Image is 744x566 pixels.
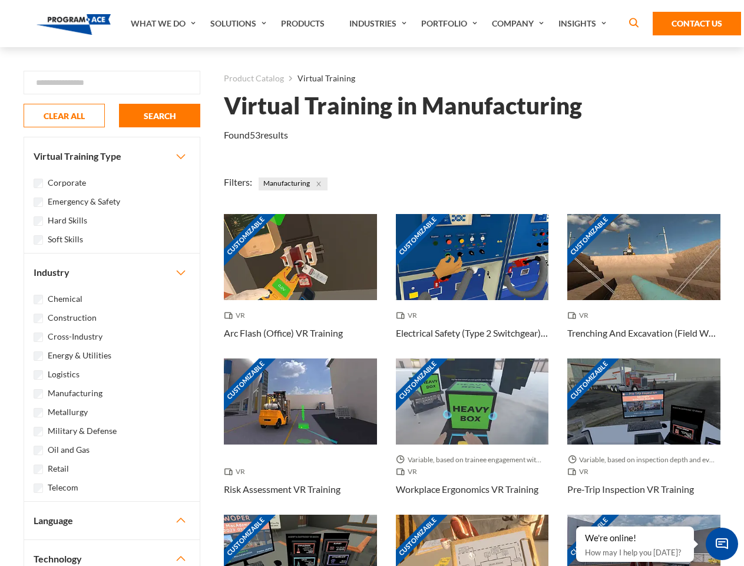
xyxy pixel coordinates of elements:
label: Construction [48,311,97,324]
label: Logistics [48,368,80,381]
input: Energy & Utilities [34,351,43,361]
a: Customizable Thumbnail - Electrical Safety (Type 2 Switchgear) VR Training VR Electrical Safety (... [396,214,549,358]
input: Hard Skills [34,216,43,226]
label: Metallurgy [48,406,88,419]
label: Chemical [48,292,82,305]
input: Metallurgy [34,408,43,417]
div: We're online! [585,532,685,544]
label: Cross-Industry [48,330,102,343]
a: Contact Us [653,12,741,35]
nav: breadcrumb [224,71,720,86]
h3: Risk Assessment VR Training [224,482,340,496]
input: Chemical [34,295,43,304]
span: VR [567,466,593,478]
label: Manufacturing [48,387,102,400]
input: Military & Defense [34,427,43,436]
p: How may I help you [DATE]? [585,545,685,560]
label: Military & Defense [48,424,117,437]
span: Filters: [224,176,252,187]
span: Variable, based on trainee engagement with exercises. [396,454,549,466]
a: Customizable Thumbnail - Pre-Trip Inspection VR Training Variable, based on inspection depth and ... [567,358,720,515]
h3: Pre-Trip Inspection VR Training [567,482,694,496]
button: Virtual Training Type [24,137,200,175]
button: Language [24,502,200,539]
a: Customizable Thumbnail - Trenching And Excavation (Field Work) VR Training VR Trenching And Excav... [567,214,720,358]
span: VR [396,466,422,478]
input: Retail [34,465,43,474]
input: Oil and Gas [34,446,43,455]
label: Hard Skills [48,214,87,227]
h3: Arc Flash (Office) VR Training [224,326,343,340]
span: VR [567,310,593,321]
h1: Virtual Training in Manufacturing [224,96,582,116]
img: Program-Ace [37,14,111,35]
a: Customizable Thumbnail - Workplace Ergonomics VR Training Variable, based on trainee engagement w... [396,358,549,515]
input: Logistics [34,370,43,380]
label: Corporate [48,176,86,189]
em: 53 [250,129,260,140]
label: Retail [48,462,69,475]
h3: Trenching And Excavation (Field Work) VR Training [567,326,720,340]
li: Virtual Training [284,71,355,86]
button: CLEAR ALL [24,104,105,127]
input: Cross-Industry [34,333,43,342]
p: Found results [224,128,288,142]
input: Soft Skills [34,235,43,245]
span: Variable, based on inspection depth and event interaction. [567,454,720,466]
a: Customizable Thumbnail - Risk Assessment VR Training VR Risk Assessment VR Training [224,358,377,515]
input: Construction [34,314,43,323]
h3: Workplace Ergonomics VR Training [396,482,538,496]
label: Energy & Utilities [48,349,111,362]
label: Emergency & Safety [48,195,120,208]
label: Oil and Gas [48,443,90,456]
label: Telecom [48,481,78,494]
input: Telecom [34,483,43,493]
span: Chat Widget [706,528,738,560]
input: Manufacturing [34,389,43,399]
span: VR [396,310,422,321]
span: VR [224,466,250,478]
button: Industry [24,254,200,291]
label: Soft Skills [48,233,83,246]
h3: Electrical Safety (Type 2 Switchgear) VR Training [396,326,549,340]
span: Manufacturing [259,177,328,190]
a: Product Catalog [224,71,284,86]
input: Corporate [34,179,43,188]
a: Customizable Thumbnail - Arc Flash (Office) VR Training VR Arc Flash (Office) VR Training [224,214,377,358]
button: Close [312,177,325,190]
input: Emergency & Safety [34,198,43,207]
span: VR [224,310,250,321]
